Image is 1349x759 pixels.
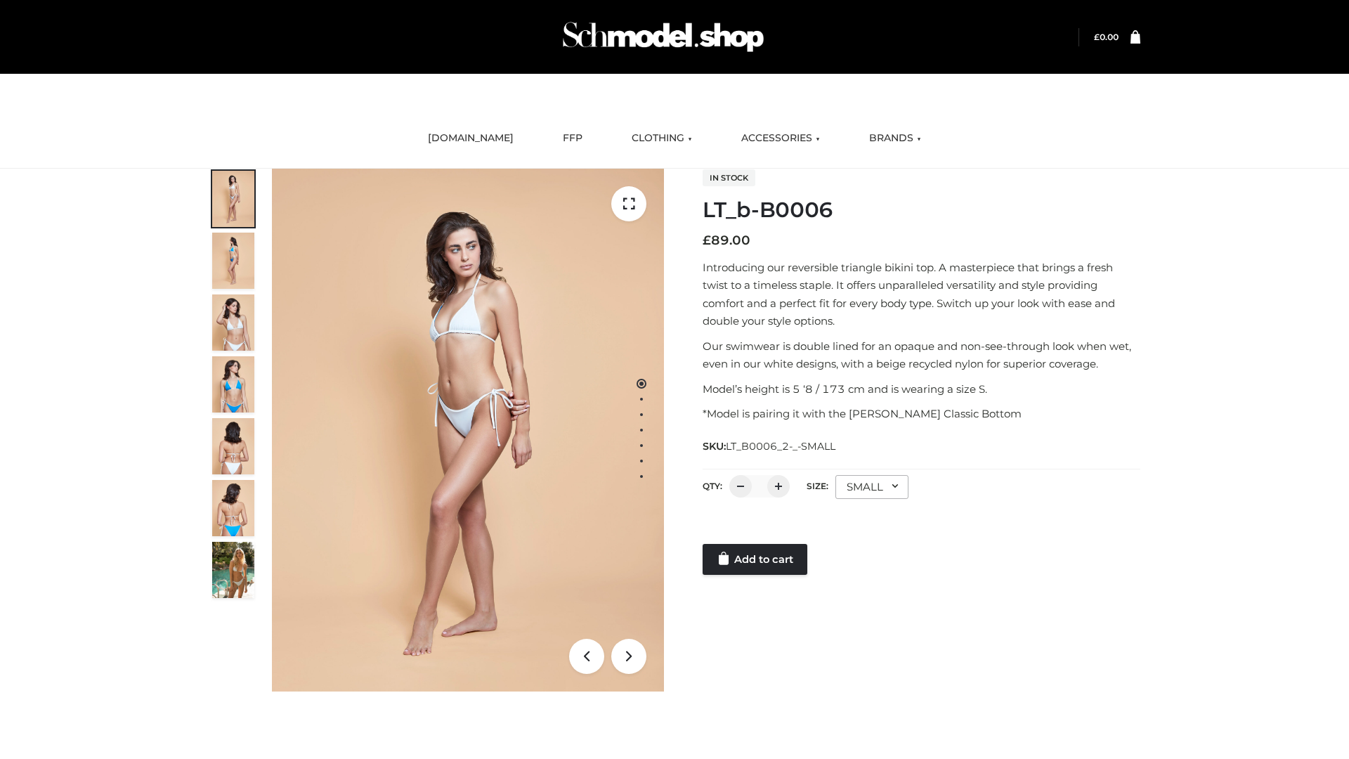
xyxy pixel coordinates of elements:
[552,123,593,154] a: FFP
[703,405,1140,423] p: *Model is pairing it with the [PERSON_NAME] Classic Bottom
[731,123,830,154] a: ACCESSORIES
[703,197,1140,223] h1: LT_b-B0006
[621,123,703,154] a: CLOTHING
[417,123,524,154] a: [DOMAIN_NAME]
[703,169,755,186] span: In stock
[1094,32,1119,42] bdi: 0.00
[859,123,932,154] a: BRANDS
[703,233,750,248] bdi: 89.00
[212,171,254,227] img: ArielClassicBikiniTop_CloudNine_AzureSky_OW114ECO_1-scaled.jpg
[212,356,254,413] img: ArielClassicBikiniTop_CloudNine_AzureSky_OW114ECO_4-scaled.jpg
[703,259,1140,330] p: Introducing our reversible triangle bikini top. A masterpiece that brings a fresh twist to a time...
[1094,32,1100,42] span: £
[835,475,908,499] div: SMALL
[703,380,1140,398] p: Model’s height is 5 ‘8 / 173 cm and is wearing a size S.
[212,294,254,351] img: ArielClassicBikiniTop_CloudNine_AzureSky_OW114ECO_3-scaled.jpg
[212,233,254,289] img: ArielClassicBikiniTop_CloudNine_AzureSky_OW114ECO_2-scaled.jpg
[703,481,722,491] label: QTY:
[212,480,254,536] img: ArielClassicBikiniTop_CloudNine_AzureSky_OW114ECO_8-scaled.jpg
[703,233,711,248] span: £
[1094,32,1119,42] a: £0.00
[212,418,254,474] img: ArielClassicBikiniTop_CloudNine_AzureSky_OW114ECO_7-scaled.jpg
[703,438,837,455] span: SKU:
[558,9,769,65] img: Schmodel Admin 964
[726,440,835,453] span: LT_B0006_2-_-SMALL
[703,544,807,575] a: Add to cart
[212,542,254,598] img: Arieltop_CloudNine_AzureSky2.jpg
[807,481,828,491] label: Size:
[703,337,1140,373] p: Our swimwear is double lined for an opaque and non-see-through look when wet, even in our white d...
[272,169,664,692] img: ArielClassicBikiniTop_CloudNine_AzureSky_OW114ECO_1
